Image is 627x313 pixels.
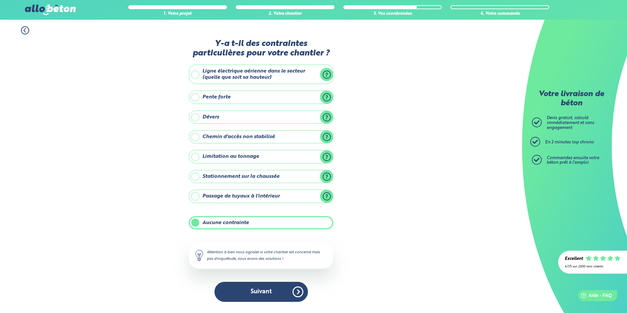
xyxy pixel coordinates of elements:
[189,65,333,84] label: Ligne électrique aérienne dans le secteur (quelle que soit sa hauteur)
[25,5,75,15] img: allobéton
[451,11,549,16] div: 4. Votre commande
[547,156,599,165] span: Commandez ensuite votre béton prêt à l'emploi
[565,257,583,261] div: Excellent
[189,39,333,58] label: Y-a t-il des contraintes particulières pour votre chantier ?
[534,90,609,108] p: Votre livraison de béton
[189,190,333,203] label: Passage de tuyaux à l'intérieur
[189,111,333,124] label: Dévers
[547,116,594,130] span: Devis gratuit, calculé immédiatement et sans engagement
[545,140,594,144] span: En 2 minutes top chrono
[214,282,308,302] button: Suivant
[189,130,333,143] label: Chemin d'accès non stabilisé
[236,11,334,16] div: 2. Votre chantier
[569,287,620,306] iframe: Help widget launcher
[565,265,620,268] div: 4.7/5 sur 2300 avis clients
[189,91,333,104] label: Pente forte
[343,11,442,16] div: 3. Vos coordonnées
[189,216,333,229] label: Aucune contrainte
[189,150,333,163] label: Limitation au tonnage
[189,242,333,269] div: Attention à bien nous signaler si votre chantier est concerné mais pas d'inquiétude, nous avons d...
[128,11,227,16] div: 1. Votre projet
[189,170,333,183] label: Stationnement sur la chaussée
